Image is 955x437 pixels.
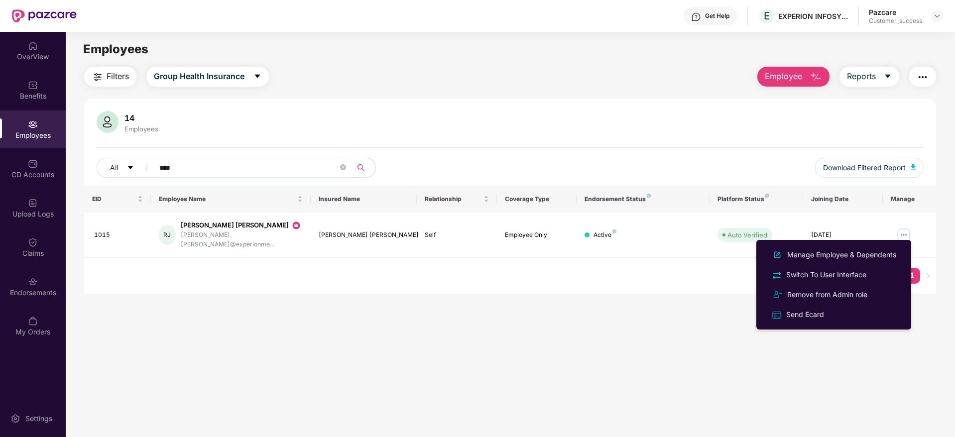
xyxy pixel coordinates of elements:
img: svg+xml;base64,PHN2ZyBpZD0iU2V0dGluZy0yMHgyMCIgeG1sbnM9Imh0dHA6Ly93d3cudzMub3JnLzIwMDAvc3ZnIiB3aW... [10,414,20,424]
button: right [920,268,936,284]
img: svg+xml;base64,PHN2ZyBpZD0iQ2xhaW0iIHhtbG5zPSJodHRwOi8vd3d3LnczLm9yZy8yMDAwL3N2ZyIgd2lkdGg9IjIwIi... [28,237,38,247]
div: Platform Status [717,195,795,203]
img: svg+xml;base64,PHN2ZyB4bWxucz0iaHR0cDovL3d3dy53My5vcmcvMjAwMC9zdmciIHdpZHRoPSIxNiIgaGVpZ2h0PSIxNi... [771,310,782,321]
span: Relationship [425,195,481,203]
th: EID [84,186,151,213]
span: caret-down [127,164,134,172]
img: svg+xml;base64,PHN2ZyB4bWxucz0iaHR0cDovL3d3dy53My5vcmcvMjAwMC9zdmciIHhtbG5zOnhsaW5rPSJodHRwOi8vd3... [911,164,916,170]
span: Employee [765,70,802,83]
span: Employee Name [159,195,295,203]
button: search [351,158,376,178]
img: svg+xml;base64,PHN2ZyBpZD0iRW1wbG95ZWVzIiB4bWxucz0iaHR0cDovL3d3dy53My5vcmcvMjAwMC9zdmciIHdpZHRoPS... [28,119,38,129]
img: svg+xml;base64,PHN2ZyBpZD0iRHJvcGRvd24tMzJ4MzIiIHhtbG5zPSJodHRwOi8vd3d3LnczLm9yZy8yMDAwL3N2ZyIgd2... [933,12,941,20]
button: Reportscaret-down [839,67,899,87]
div: EXPERION INFOSYSTEMS PRIVATE LIMITED [778,11,848,21]
div: [PERSON_NAME] [PERSON_NAME] [319,230,409,240]
div: Manage Employee & Dependents [785,249,898,260]
img: svg+xml;base64,PHN2ZyB4bWxucz0iaHR0cDovL3d3dy53My5vcmcvMjAwMC9zdmciIHdpZHRoPSIyNCIgaGVpZ2h0PSIyNC... [771,270,782,281]
img: svg+xml;base64,PHN2ZyB4bWxucz0iaHR0cDovL3d3dy53My5vcmcvMjAwMC9zdmciIHhtbG5zOnhsaW5rPSJodHRwOi8vd3... [771,249,783,261]
th: Relationship [417,186,496,213]
div: Employee Only [505,230,569,240]
th: Employee Name [151,186,311,213]
span: E [764,10,770,22]
span: search [351,164,370,172]
span: EID [92,195,135,203]
div: Customer_success [869,17,922,25]
span: caret-down [884,72,892,81]
div: 1015 [94,230,143,240]
span: Reports [847,70,876,83]
img: manageButton [896,227,912,243]
img: svg+xml;base64,PHN2ZyB4bWxucz0iaHR0cDovL3d3dy53My5vcmcvMjAwMC9zdmciIHdpZHRoPSI4IiBoZWlnaHQ9IjgiIH... [647,194,651,198]
img: svg+xml;base64,PHN2ZyB4bWxucz0iaHR0cDovL3d3dy53My5vcmcvMjAwMC9zdmciIHdpZHRoPSI4IiBoZWlnaHQ9IjgiIH... [612,229,616,233]
div: Get Help [705,12,729,20]
div: [DATE] [811,230,875,240]
button: Filters [84,67,136,87]
img: svg+xml;base64,PHN2ZyB4bWxucz0iaHR0cDovL3d3dy53My5vcmcvMjAwMC9zdmciIHhtbG5zOnhsaW5rPSJodHRwOi8vd3... [97,111,119,133]
button: Download Filtered Report [815,158,924,178]
div: Endorsement Status [585,195,702,203]
a: 1 [904,268,920,283]
div: Employees [122,125,160,133]
span: Employees [83,42,148,56]
img: svg+xml;base64,PHN2ZyB4bWxucz0iaHR0cDovL3d3dy53My5vcmcvMjAwMC9zdmciIHhtbG5zOnhsaW5rPSJodHRwOi8vd3... [810,71,822,83]
img: svg+xml;base64,PHN2ZyB3aWR0aD0iMjAiIGhlaWdodD0iMjAiIHZpZXdCb3g9IjAgMCAyMCAyMCIgZmlsbD0ibm9uZSIgeG... [291,220,301,230]
div: 14 [122,113,160,123]
img: svg+xml;base64,PHN2ZyBpZD0iSG9tZSIgeG1sbnM9Imh0dHA6Ly93d3cudzMub3JnLzIwMDAvc3ZnIiB3aWR0aD0iMjAiIG... [28,41,38,51]
th: Insured Name [311,186,417,213]
button: Allcaret-down [97,158,157,178]
img: svg+xml;base64,PHN2ZyB4bWxucz0iaHR0cDovL3d3dy53My5vcmcvMjAwMC9zdmciIHdpZHRoPSIyNCIgaGVpZ2h0PSIyNC... [92,71,104,83]
div: Send Ecard [784,309,826,320]
div: Self [425,230,488,240]
div: Auto Verified [727,230,767,240]
th: Manage [883,186,936,213]
img: svg+xml;base64,PHN2ZyBpZD0iTXlfT3JkZXJzIiBkYXRhLW5hbWU9Ik15IE9yZGVycyIgeG1sbnM9Imh0dHA6Ly93d3cudz... [28,316,38,326]
img: svg+xml;base64,PHN2ZyBpZD0iQ0RfQWNjb3VudHMiIGRhdGEtbmFtZT0iQ0QgQWNjb3VudHMiIHhtbG5zPSJodHRwOi8vd3... [28,159,38,169]
div: Remove from Admin role [785,289,869,300]
span: All [110,162,118,173]
span: close-circle [340,164,346,170]
img: svg+xml;base64,PHN2ZyB4bWxucz0iaHR0cDovL3d3dy53My5vcmcvMjAwMC9zdmciIHdpZHRoPSIyNCIgaGVpZ2h0PSIyNC... [771,289,783,301]
img: New Pazcare Logo [12,9,77,22]
span: caret-down [253,72,261,81]
li: 1 [904,268,920,284]
span: Download Filtered Report [823,162,906,173]
div: [PERSON_NAME] [PERSON_NAME] [181,220,303,230]
th: Coverage Type [497,186,577,213]
span: Group Health Insurance [154,70,244,83]
div: Pazcare [869,7,922,17]
div: RJ [159,225,176,245]
div: Switch To User Interface [784,269,868,280]
li: Next Page [920,268,936,284]
button: Employee [757,67,830,87]
span: Filters [107,70,129,83]
img: svg+xml;base64,PHN2ZyBpZD0iSGVscC0zMngzMiIgeG1sbnM9Imh0dHA6Ly93d3cudzMub3JnLzIwMDAvc3ZnIiB3aWR0aD... [691,12,701,22]
img: svg+xml;base64,PHN2ZyB4bWxucz0iaHR0cDovL3d3dy53My5vcmcvMjAwMC9zdmciIHdpZHRoPSI4IiBoZWlnaHQ9IjgiIH... [765,194,769,198]
div: [PERSON_NAME].[PERSON_NAME]@experionme... [181,230,303,249]
img: svg+xml;base64,PHN2ZyBpZD0iQmVuZWZpdHMiIHhtbG5zPSJodHRwOi8vd3d3LnczLm9yZy8yMDAwL3N2ZyIgd2lkdGg9Ij... [28,80,38,90]
div: Settings [22,414,55,424]
th: Joining Date [803,186,883,213]
button: Group Health Insurancecaret-down [146,67,269,87]
img: svg+xml;base64,PHN2ZyBpZD0iRW5kb3JzZW1lbnRzIiB4bWxucz0iaHR0cDovL3d3dy53My5vcmcvMjAwMC9zdmciIHdpZH... [28,277,38,287]
img: svg+xml;base64,PHN2ZyBpZD0iVXBsb2FkX0xvZ3MiIGRhdGEtbmFtZT0iVXBsb2FkIExvZ3MiIHhtbG5zPSJodHRwOi8vd3... [28,198,38,208]
img: svg+xml;base64,PHN2ZyB4bWxucz0iaHR0cDovL3d3dy53My5vcmcvMjAwMC9zdmciIHdpZHRoPSIyNCIgaGVpZ2h0PSIyNC... [917,71,929,83]
span: close-circle [340,163,346,173]
span: right [925,273,931,279]
div: Active [594,230,616,240]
